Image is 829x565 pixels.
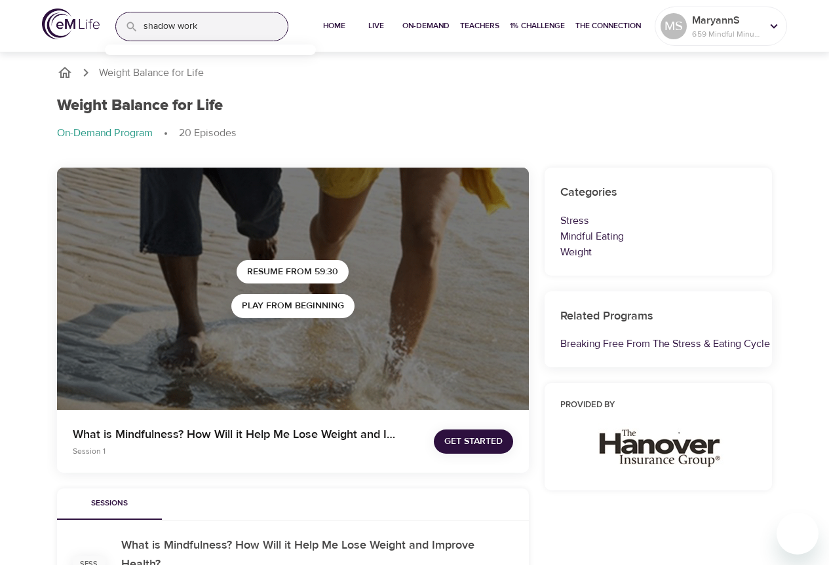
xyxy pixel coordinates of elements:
nav: breadcrumb [57,65,773,81]
div: MS [661,13,687,39]
h1: Weight Balance for Life [57,96,223,115]
a: Breaking Free From The Stress & Eating Cycle [560,337,770,350]
nav: breadcrumb [57,126,773,141]
p: Session 1 [73,445,399,457]
p: Weight [560,244,757,260]
span: Play from beginning [242,298,344,314]
p: Stress [560,213,757,228]
h6: Provided by [560,399,757,412]
p: 20 Episodes [179,126,237,141]
p: MaryannS [692,12,762,28]
span: Teachers [460,19,499,33]
img: logo [42,9,100,39]
span: Sessions [65,497,154,511]
p: Weight Balance for Life [99,65,204,81]
h6: Categories [560,183,757,202]
p: On-Demand Program [57,126,153,141]
span: 1% Challenge [510,19,565,33]
button: Get Started [434,429,513,454]
button: Play from beginning [231,294,355,318]
p: 659 Mindful Minutes [692,28,762,40]
span: Home [318,19,350,33]
span: The Connection [575,19,641,33]
img: HIG_wordmrk_k.jpg [587,423,729,470]
input: Find programs, teachers, etc... [144,12,288,41]
span: Resume from 59:30 [247,264,338,280]
span: On-Demand [402,19,450,33]
p: Mindful Eating [560,228,757,244]
h6: Related Programs [560,307,757,326]
span: Live [360,19,392,33]
iframe: Button to launch messaging window [777,513,819,555]
p: What is Mindfulness? How Will it Help Me Lose Weight and Improve Health? [73,426,399,443]
button: Resume from 59:30 [237,260,349,284]
span: Get Started [444,433,503,450]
